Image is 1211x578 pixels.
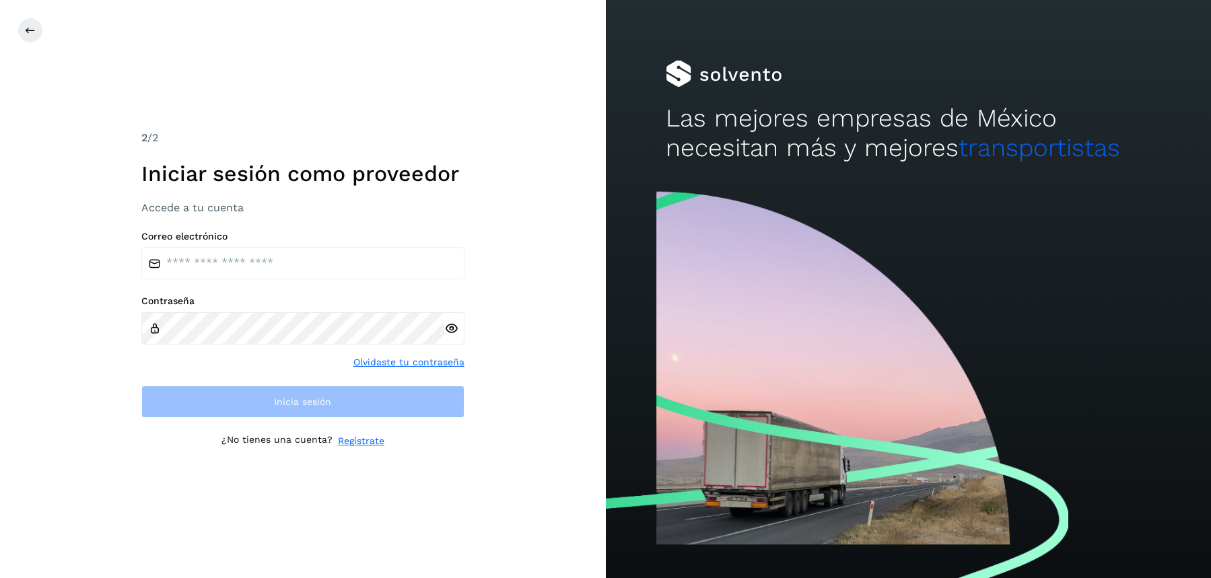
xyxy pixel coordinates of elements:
[141,130,464,146] div: /2
[141,231,464,242] label: Correo electrónico
[141,131,147,144] span: 2
[353,355,464,369] a: Olvidaste tu contraseña
[221,434,333,448] p: ¿No tienes una cuenta?
[274,397,331,406] span: Inicia sesión
[338,434,384,448] a: Regístrate
[141,201,464,214] h3: Accede a tu cuenta
[141,386,464,418] button: Inicia sesión
[141,161,464,186] h1: Iniciar sesión como proveedor
[141,295,464,307] label: Contraseña
[959,133,1120,162] span: transportistas
[666,104,1150,164] h2: Las mejores empresas de México necesitan más y mejores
